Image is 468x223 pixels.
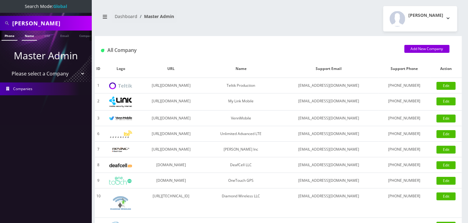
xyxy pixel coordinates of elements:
[57,31,72,40] a: Email
[95,173,102,188] td: 9
[279,60,378,78] th: Support Email
[95,157,102,173] td: 8
[95,142,102,157] td: 7
[203,157,279,173] td: DeafCell LLC
[109,147,132,153] img: Rexing Inc
[383,6,457,31] button: [PERSON_NAME]
[22,31,37,41] a: Name
[378,188,431,218] td: [PHONE_NUMBER]
[378,126,431,142] td: [PHONE_NUMBER]
[408,13,443,18] h2: [PERSON_NAME]
[279,173,378,188] td: [EMAIL_ADDRESS][DOMAIN_NAME]
[378,60,431,78] th: Support Phone
[203,111,279,126] td: VennMobile
[95,188,102,218] td: 10
[436,130,456,138] a: Edit
[139,142,203,157] td: [URL][DOMAIN_NAME]
[95,126,102,142] td: 6
[109,130,132,138] img: Unlimited Advanced LTE
[279,157,378,173] td: [EMAIL_ADDRESS][DOMAIN_NAME]
[378,111,431,126] td: [PHONE_NUMBER]
[279,93,378,111] td: [EMAIL_ADDRESS][DOMAIN_NAME]
[25,3,67,9] span: Search Mode:
[139,78,203,93] td: [URL][DOMAIN_NAME]
[203,60,279,78] th: Name
[139,60,203,78] th: URL
[378,142,431,157] td: [PHONE_NUMBER]
[99,10,274,27] nav: breadcrumb
[2,31,17,41] a: Phone
[378,93,431,111] td: [PHONE_NUMBER]
[41,31,53,40] a: SIM
[139,173,203,188] td: [DOMAIN_NAME]
[139,157,203,173] td: [DOMAIN_NAME]
[203,126,279,142] td: Unlimited Advanced LTE
[109,116,132,121] img: VennMobile
[139,188,203,218] td: [URL][TECHNICAL_ID]
[13,86,33,91] span: Companies
[378,173,431,188] td: [PHONE_NUMBER]
[109,97,132,107] img: My Link Mobile
[378,78,431,93] td: [PHONE_NUMBER]
[53,3,67,9] strong: Global
[109,192,132,214] img: Diamond Wireless LLC
[404,45,450,53] a: Add New Company
[436,82,456,90] a: Edit
[76,31,97,40] a: Company
[279,78,378,93] td: [EMAIL_ADDRESS][DOMAIN_NAME]
[436,97,456,105] a: Edit
[279,111,378,126] td: [EMAIL_ADDRESS][DOMAIN_NAME]
[279,188,378,218] td: [EMAIL_ADDRESS][DOMAIN_NAME]
[109,82,132,90] img: Teltik Production
[95,111,102,126] td: 3
[203,78,279,93] td: Teltik Production
[279,142,378,157] td: [EMAIL_ADDRESS][DOMAIN_NAME]
[203,142,279,157] td: [PERSON_NAME] Inc
[95,78,102,93] td: 1
[139,111,203,126] td: [URL][DOMAIN_NAME]
[203,93,279,111] td: My Link Mobile
[137,13,174,20] li: Master Admin
[203,173,279,188] td: OneTouch GPS
[139,126,203,142] td: [URL][DOMAIN_NAME]
[436,161,456,169] a: Edit
[115,13,137,19] a: Dashboard
[436,146,456,154] a: Edit
[12,17,90,29] input: Search All Companies
[436,115,456,122] a: Edit
[378,157,431,173] td: [PHONE_NUMBER]
[436,192,456,200] a: Edit
[436,177,456,185] a: Edit
[95,60,102,78] th: ID
[101,49,104,52] img: All Company
[430,60,462,78] th: Action
[95,93,102,111] td: 2
[109,177,132,185] img: OneTouch GPS
[203,188,279,218] td: Diamond Wireless LLC
[109,163,132,167] img: DeafCell LLC
[139,93,203,111] td: [URL][DOMAIN_NAME]
[279,126,378,142] td: [EMAIL_ADDRESS][DOMAIN_NAME]
[101,47,395,53] h1: All Company
[102,60,139,78] th: Logo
